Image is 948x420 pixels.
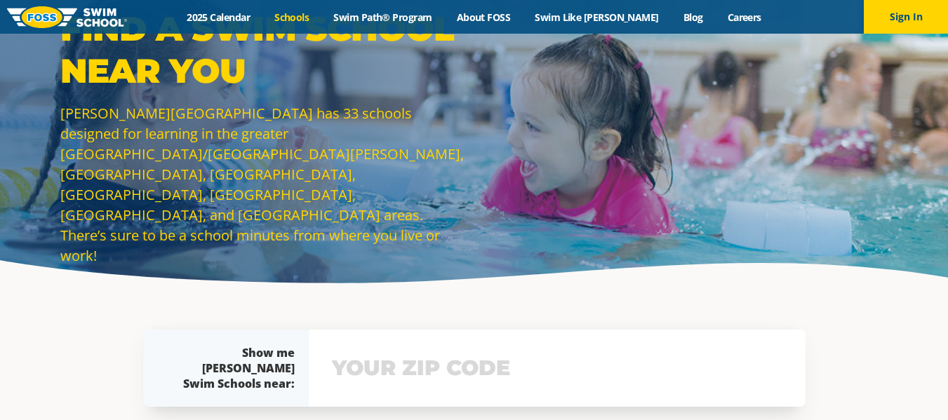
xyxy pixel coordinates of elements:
a: Swim Path® Program [321,11,444,24]
img: FOSS Swim School Logo [7,6,127,28]
div: Show me [PERSON_NAME] Swim Schools near: [171,345,295,391]
a: Swim Like [PERSON_NAME] [523,11,672,24]
p: Find a Swim School Near You [60,8,467,92]
p: [PERSON_NAME][GEOGRAPHIC_DATA] has 33 schools designed for learning in the greater [GEOGRAPHIC_DA... [60,103,467,266]
a: Careers [715,11,773,24]
input: YOUR ZIP CODE [328,348,786,388]
a: About FOSS [444,11,523,24]
a: 2025 Calendar [175,11,262,24]
a: Blog [671,11,715,24]
a: Schools [262,11,321,24]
